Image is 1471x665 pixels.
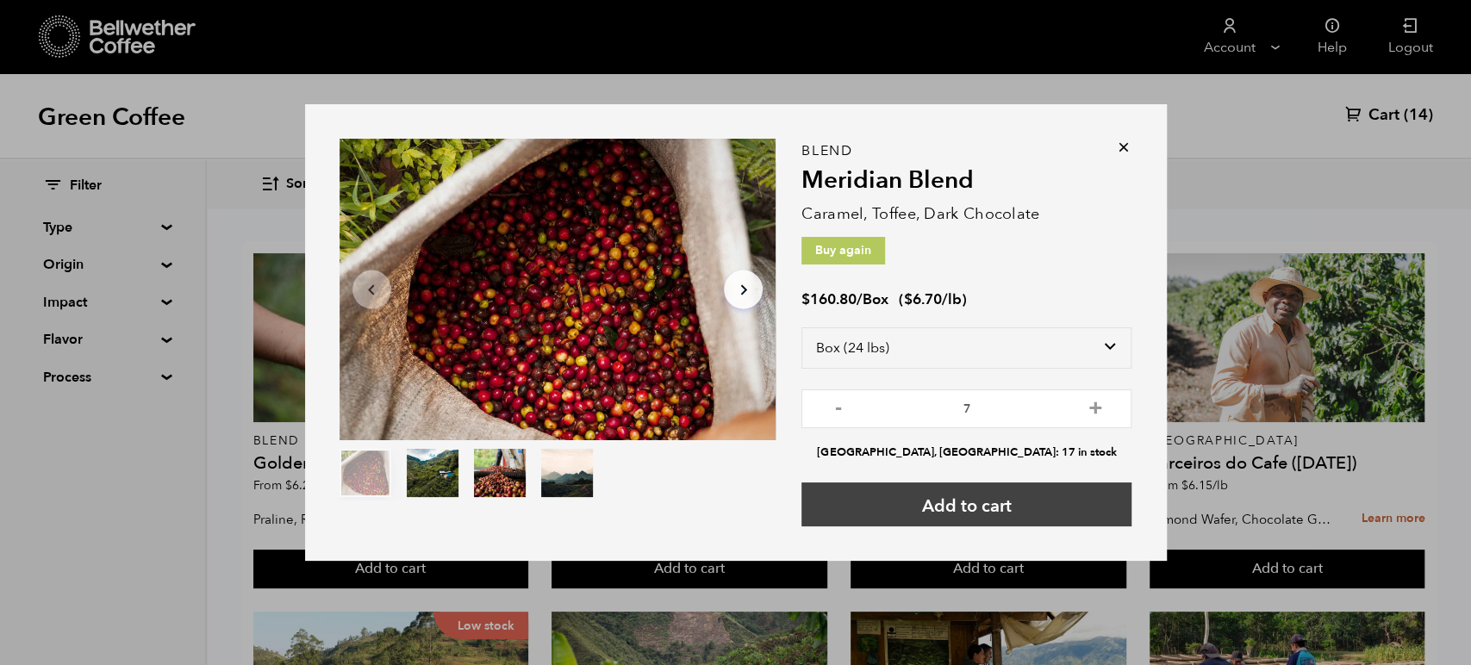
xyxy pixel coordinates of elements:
li: [GEOGRAPHIC_DATA], [GEOGRAPHIC_DATA]: 17 in stock [801,444,1131,461]
bdi: 6.70 [904,289,942,309]
button: - [827,398,849,415]
bdi: 160.80 [801,289,857,309]
span: $ [904,289,913,309]
h2: Meridian Blend [801,166,1131,196]
span: $ [801,289,810,309]
p: Caramel, Toffee, Dark Chocolate [801,202,1131,226]
span: / [857,289,863,309]
button: + [1084,398,1106,415]
span: /lb [942,289,962,309]
button: Add to cart [801,482,1131,526]
span: ( ) [899,289,967,309]
span: Box [863,289,888,309]
p: Buy again [801,237,885,264]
